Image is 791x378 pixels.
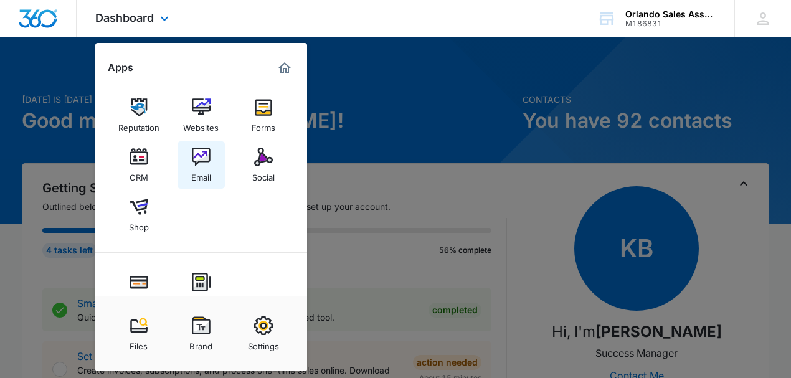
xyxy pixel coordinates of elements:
div: Websites [183,116,219,133]
div: Social [252,166,275,182]
a: Social [240,141,287,189]
a: Brand [178,310,225,357]
div: Files [130,335,148,351]
div: Settings [248,335,279,351]
h2: Apps [108,62,133,73]
a: CRM [115,141,163,189]
div: account name [625,9,716,19]
div: Forms [252,116,275,133]
div: Email [191,166,211,182]
div: CRM [130,166,148,182]
div: POS [193,291,209,308]
a: Reputation [115,92,163,139]
a: POS [178,267,225,314]
div: account id [625,19,716,28]
a: Marketing 360® Dashboard [275,58,295,78]
div: Payments [120,291,158,308]
div: Reputation [118,116,159,133]
a: Email [178,141,225,189]
a: Forms [240,92,287,139]
span: Dashboard [95,11,154,24]
a: Websites [178,92,225,139]
div: Shop [129,216,149,232]
div: Brand [189,335,212,351]
a: Files [115,310,163,357]
a: Shop [115,191,163,239]
a: Settings [240,310,287,357]
a: Payments [115,267,163,314]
